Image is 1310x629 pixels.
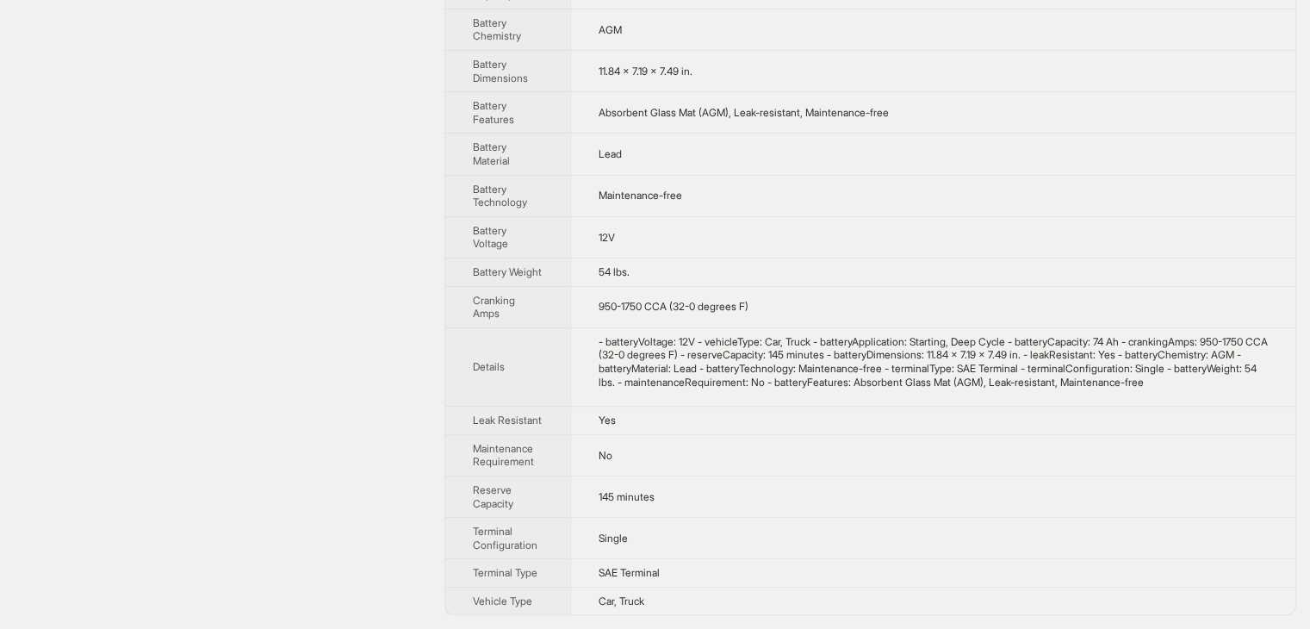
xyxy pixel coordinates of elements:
[599,23,622,36] span: AGM
[599,189,682,202] span: Maintenance-free
[473,183,527,209] span: Battery Technology
[599,414,616,427] span: Yes
[599,335,1268,389] div: - batteryVoltage: 12V - vehicleType: Car, Truck - batteryApplication: Starting, Deep Cycle - batt...
[473,566,537,579] span: Terminal Type
[473,483,513,510] span: Reserve Capacity
[473,265,542,278] span: Battery Weight
[473,525,537,551] span: Terminal Configuration
[473,140,510,167] span: Battery Material
[599,65,692,78] span: 11.84 x 7.19 x 7.49 in.
[599,231,615,244] span: 12V
[473,595,532,607] span: Vehicle Type
[599,106,889,119] span: Absorbent Glass Mat (AGM), Leak-resistant, Maintenance-free
[599,265,630,278] span: 54 lbs.
[473,360,505,373] span: Details
[599,595,644,607] span: Car, Truck
[599,449,612,462] span: No
[473,99,514,126] span: Battery Features
[473,414,542,427] span: Leak Resistant
[473,58,528,84] span: Battery Dimensions
[473,224,508,251] span: Battery Voltage
[599,532,628,545] span: Single
[473,294,515,321] span: Cranking Amps
[599,566,660,579] span: SAE Terminal
[599,300,748,313] span: 950-1750 CCA (32-0 degrees F)
[473,442,534,469] span: Maintenance Requirement
[599,147,622,160] span: Lead
[599,490,655,503] span: 145 minutes
[473,16,521,43] span: Battery Chemistry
